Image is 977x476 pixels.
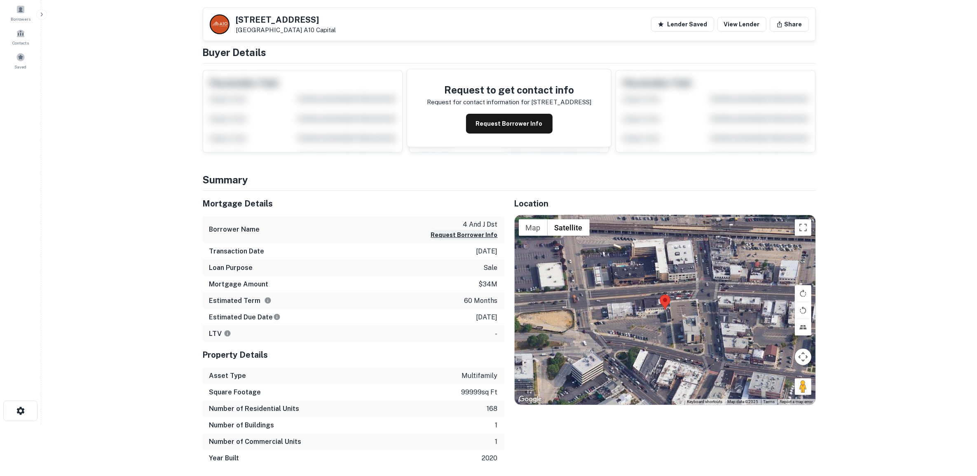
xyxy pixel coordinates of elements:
a: Saved [2,49,39,72]
h6: Estimated Due Date [209,312,281,322]
h6: Estimated Term [209,296,272,306]
button: Show street map [519,219,548,236]
h6: Loan Purpose [209,263,253,273]
img: Google [517,394,544,405]
h4: Buyer Details [203,45,816,60]
a: Open this area in Google Maps (opens a new window) [517,394,544,405]
a: Terms (opens in new tab) [764,399,775,404]
p: 60 months [464,296,498,306]
p: - [495,329,498,339]
button: Request Borrower Info [431,230,498,240]
p: sale [484,263,498,273]
h6: Year Built [209,453,239,463]
p: 1 [495,420,498,430]
a: View Lender [717,17,766,32]
svg: LTVs displayed on the website are for informational purposes only and may be reported incorrectly... [224,330,231,337]
a: Report a map error [780,399,813,404]
p: [DATE] [476,312,498,322]
h5: Property Details [203,349,504,361]
h5: Location [514,197,816,210]
p: $34m [479,279,498,289]
h6: Transaction Date [209,246,265,256]
h6: LTV [209,329,231,339]
button: Share [770,17,809,32]
a: A10 Capital [304,26,336,33]
h4: Summary [203,172,816,187]
iframe: Chat Widget [936,410,977,450]
h4: Request to get contact info [427,82,591,97]
button: Request Borrower Info [466,114,553,134]
button: Lender Saved [651,17,714,32]
p: 1 [495,437,498,447]
svg: Term is based on a standard schedule for this type of loan. [264,297,272,304]
button: Tilt map [795,319,811,335]
p: [GEOGRAPHIC_DATA] [236,26,336,34]
button: Keyboard shortcuts [687,399,723,405]
p: Request for contact information for [427,97,530,107]
svg: Estimate is based on a standard schedule for this type of loan. [273,313,281,321]
p: multifamily [462,371,498,381]
h6: Borrower Name [209,225,260,234]
p: 168 [487,404,498,414]
span: Borrowers [11,16,30,22]
span: Map data ©2025 [728,399,759,404]
h6: Number of Buildings [209,420,274,430]
a: Borrowers [2,2,39,24]
button: Map camera controls [795,349,811,365]
button: Show satellite imagery [548,219,590,236]
h6: Mortgage Amount [209,279,269,289]
h5: Mortgage Details [203,197,504,210]
p: [DATE] [476,246,498,256]
button: Rotate map counterclockwise [795,302,811,319]
p: [STREET_ADDRESS] [531,97,591,107]
button: Drag Pegman onto the map to open Street View [795,378,811,395]
p: 4 and j dst [431,220,498,230]
button: Toggle fullscreen view [795,219,811,236]
h6: Asset Type [209,371,246,381]
h6: Number of Commercial Units [209,437,302,447]
button: Rotate map clockwise [795,285,811,302]
h5: [STREET_ADDRESS] [236,16,336,24]
h6: Number of Residential Units [209,404,300,414]
h6: Square Footage [209,387,261,397]
p: 99999 sq ft [462,387,498,397]
a: Contacts [2,26,39,48]
span: Saved [15,63,27,70]
span: Contacts [12,40,29,46]
p: 2020 [482,453,498,463]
